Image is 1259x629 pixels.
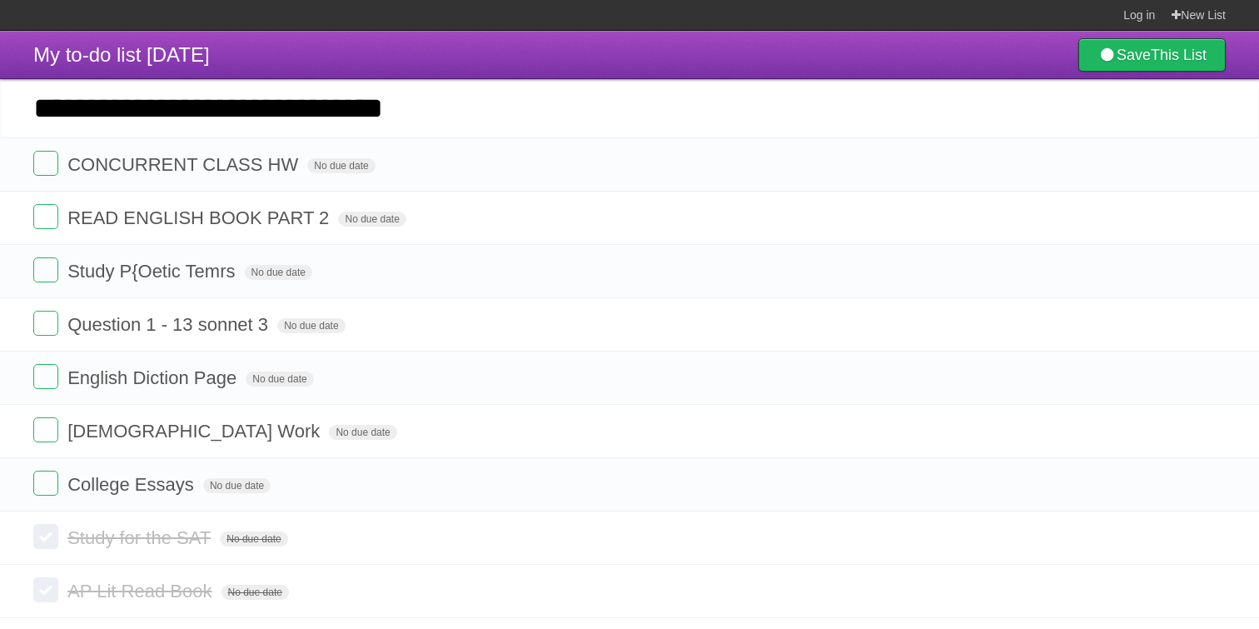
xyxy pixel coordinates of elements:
[245,265,312,280] span: No due date
[67,474,198,495] span: College Essays
[246,372,313,387] span: No due date
[33,311,58,336] label: Done
[67,581,216,602] span: AP Lit Read Book
[33,417,58,442] label: Done
[67,154,302,175] span: CONCURRENT CLASS HW
[203,478,271,493] span: No due date
[33,257,58,282] label: Done
[67,421,324,442] span: [DEMOGRAPHIC_DATA] Work
[338,212,406,227] span: No due date
[33,471,58,496] label: Done
[67,367,241,388] span: English Diction Page
[33,204,58,229] label: Done
[67,207,333,228] span: READ ENGLISH BOOK PART 2
[221,585,289,600] span: No due date
[220,532,287,547] span: No due date
[277,318,345,333] span: No due date
[329,425,396,440] span: No due date
[1078,38,1226,72] a: SaveThis List
[33,577,58,602] label: Done
[33,151,58,176] label: Done
[1151,47,1207,63] b: This List
[33,43,210,66] span: My to-do list [DATE]
[67,314,272,335] span: Question 1 - 13 sonnet 3
[307,158,375,173] span: No due date
[67,261,239,282] span: Study P{Oetic Temrs
[67,527,215,548] span: Study for the SAT
[33,364,58,389] label: Done
[33,524,58,549] label: Done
